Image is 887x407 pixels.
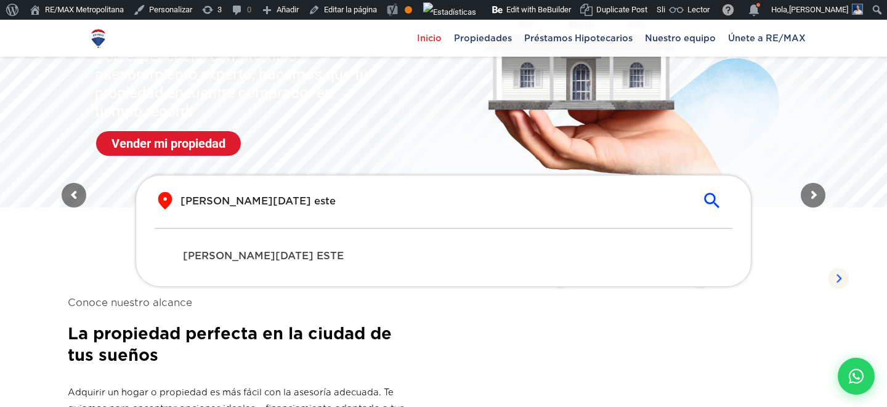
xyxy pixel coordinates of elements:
a: Únete a RE/MAX [722,20,812,57]
sr7-txt: Con experiencia, compromiso y asesoramiento experto, hacemos que tu propiedad encuentre comprador... [95,47,378,121]
a: Inicio [411,20,448,57]
span: Inicio [411,29,448,47]
div: [PERSON_NAME][DATE] ESTE [173,241,714,271]
span: Únete a RE/MAX [722,29,812,47]
h2: La propiedad perfecta en la ciudad de tus sueños [68,323,413,366]
span: Propiedades listadas [726,265,828,292]
a: Nuestro equipo [639,20,722,57]
div: Aceptable [405,6,412,14]
span: [PERSON_NAME] [789,5,848,14]
a: Préstamos Hipotecarios [518,20,639,57]
a: RE/MAX Metropolitana [87,20,109,57]
img: Visitas de 48 horas. Haz clic para ver más estadísticas del sitio. [423,2,476,22]
input: Buscar propiedad por ciudad o sector [180,194,687,208]
span: Propiedades [448,29,518,47]
span: Nuestro equipo [639,29,722,47]
a: Propiedades [448,20,518,57]
span: Conoce nuestro alcance [68,295,413,310]
span: Slider Revolution [657,5,715,14]
span: Préstamos Hipotecarios [518,29,639,47]
a: Vender mi propiedad [96,131,241,156]
img: Logo de REMAX [87,28,109,49]
img: Arrow Right [828,268,849,289]
span: [PERSON_NAME][DATE] ESTE [183,249,704,264]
